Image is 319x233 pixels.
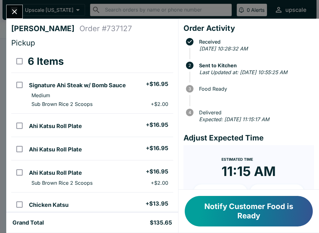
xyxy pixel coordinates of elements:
h4: Order Activity [183,24,314,33]
h4: Order # 737127 [79,24,132,33]
p: + $2.00 [151,180,168,186]
span: Pickup [11,38,35,47]
p: + $2.00 [151,212,168,218]
button: + 20 [250,184,304,200]
h3: 6 Items [28,55,64,68]
button: Close [7,5,22,18]
h5: + $16.95 [146,168,168,175]
span: Food Ready [196,86,314,92]
h4: Adjust Expected Time [183,133,314,143]
h5: + $16.95 [146,121,168,129]
h5: Ahi Katsu Roll Plate [29,146,82,153]
span: Delivered [196,110,314,115]
p: Medium [31,92,50,98]
h5: + $16.95 [146,80,168,88]
span: Estimated Time [221,157,253,162]
h5: Ahi Katsu Roll Plate [29,122,82,130]
em: [DATE] 10:28:32 AM [199,45,248,52]
span: Sent to Kitchen [196,63,314,68]
text: 3 [188,86,191,91]
p: + $2.00 [151,101,168,107]
h5: Grand Total [12,219,44,226]
time: 11:15 AM [221,163,276,179]
em: Last Updated at: [DATE] 10:55:25 AM [199,69,287,75]
h5: + $13.95 [145,200,168,207]
h5: Chicken Katsu [29,201,69,209]
button: Notify Customer Food is Ready [185,196,313,226]
p: Sub Brown Rice 2 Scoops [31,180,93,186]
p: Sub Brown Rice 2 Scoops [31,212,93,218]
h5: $135.65 [150,219,172,226]
p: Sub Brown Rice 2 Scoops [31,101,93,107]
h4: [PERSON_NAME] [11,24,79,33]
button: + 10 [193,184,248,200]
text: 4 [188,110,191,115]
h5: Ahi Katsu Roll Plate [29,169,82,177]
h5: + $16.95 [146,145,168,152]
em: Expected: [DATE] 11:15:17 AM [199,116,269,122]
h5: Signature Ahi Steak w/ Bomb Sauce [29,82,126,89]
text: 2 [188,63,191,68]
span: Received [196,39,314,45]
